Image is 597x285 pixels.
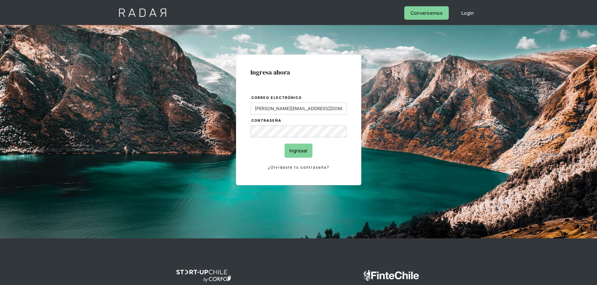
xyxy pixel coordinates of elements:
h1: Ingresa ahora [250,69,347,76]
label: Contraseña [251,118,347,124]
a: Login [455,6,480,20]
input: bruce@wayne.com [251,103,347,115]
a: Conversemos [404,6,449,20]
label: Correo electrónico [251,95,347,101]
a: ¿Olvidaste tu contraseña? [251,164,347,171]
form: Login Form [250,94,347,171]
input: Ingresar [285,144,312,158]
